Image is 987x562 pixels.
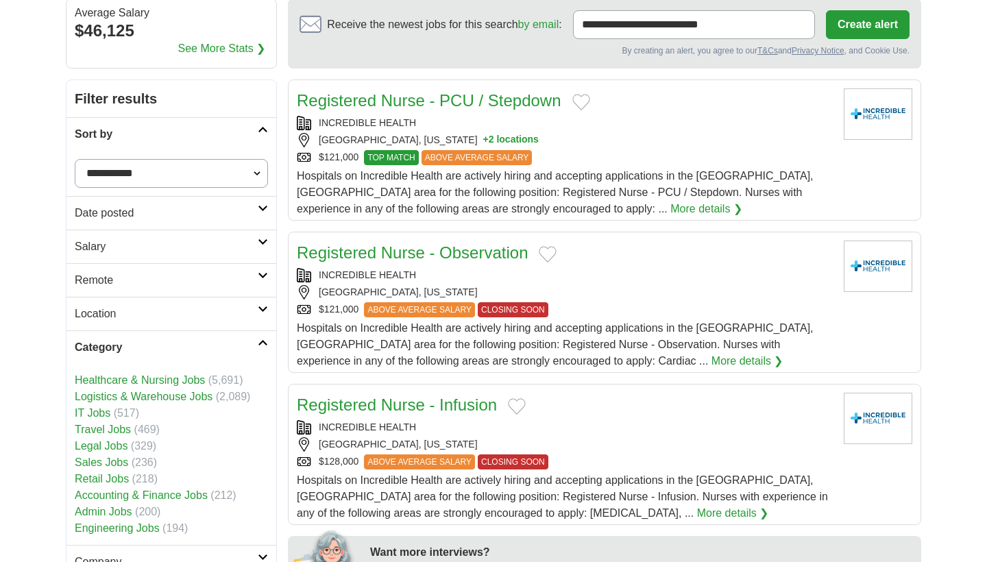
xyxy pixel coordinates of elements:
h2: Category [75,339,258,356]
a: More details ❯ [711,353,783,369]
div: INCREDIBLE HEALTH [297,116,833,130]
h2: Filter results [66,80,276,117]
div: [GEOGRAPHIC_DATA], [US_STATE] [297,133,833,147]
a: Sales Jobs [75,456,128,468]
a: T&Cs [757,46,778,56]
a: Registered Nurse - Infusion [297,395,497,414]
span: Hospitals on Incredible Health are actively hiring and accepting applications in the [GEOGRAPHIC_... [297,474,828,519]
span: (194) [162,522,188,534]
span: (218) [132,473,158,485]
span: ABOVE AVERAGE SALARY [422,150,533,165]
span: ABOVE AVERAGE SALARY [364,302,475,317]
div: [GEOGRAPHIC_DATA], [US_STATE] [297,437,833,452]
a: Registered Nurse - Observation [297,243,528,262]
a: Category [66,330,276,364]
span: (200) [135,506,160,517]
span: (469) [134,424,160,435]
div: INCREDIBLE HEALTH [297,420,833,435]
span: (2,089) [216,391,251,402]
span: (517) [114,407,139,419]
span: (5,691) [208,374,243,386]
a: Logistics & Warehouse Jobs [75,391,212,402]
span: (329) [131,440,156,452]
a: Engineering Jobs [75,522,160,534]
div: Want more interviews? [370,544,913,561]
div: $121,000 [297,302,833,317]
a: Admin Jobs [75,506,132,517]
a: Accounting & Finance Jobs [75,489,208,501]
span: (212) [210,489,236,501]
span: CLOSING SOON [478,454,548,469]
a: Legal Jobs [75,440,127,452]
a: Registered Nurse - PCU / Stepdown [297,91,561,110]
h2: Salary [75,239,258,255]
a: Healthcare & Nursing Jobs [75,374,205,386]
a: Salary [66,230,276,263]
h2: Sort by [75,126,258,143]
button: Add to favorite jobs [539,246,557,262]
a: IT Jobs [75,407,110,419]
a: Privacy Notice [792,46,844,56]
button: Create alert [826,10,910,39]
h2: Date posted [75,205,258,221]
button: +2 locations [483,133,539,147]
a: by email [518,19,559,30]
img: Company logo [844,88,912,140]
div: Average Salary [75,8,268,19]
div: $128,000 [297,454,833,469]
span: ABOVE AVERAGE SALARY [364,454,475,469]
img: Company logo [844,241,912,292]
div: INCREDIBLE HEALTH [297,268,833,282]
a: Sort by [66,117,276,151]
div: By creating an alert, you agree to our and , and Cookie Use. [300,45,910,57]
span: CLOSING SOON [478,302,548,317]
span: + [483,133,489,147]
span: (236) [132,456,157,468]
span: Hospitals on Incredible Health are actively hiring and accepting applications in the [GEOGRAPHIC_... [297,170,814,215]
h2: Location [75,306,258,322]
a: More details ❯ [697,505,769,522]
a: More details ❯ [670,201,742,217]
a: Location [66,297,276,330]
a: See More Stats ❯ [178,40,266,57]
div: $46,125 [75,19,268,43]
span: TOP MATCH [364,150,418,165]
a: Remote [66,263,276,297]
div: [GEOGRAPHIC_DATA], [US_STATE] [297,285,833,300]
a: Date posted [66,196,276,230]
a: Travel Jobs [75,424,131,435]
img: Company logo [844,393,912,444]
div: $121,000 [297,150,833,165]
span: Hospitals on Incredible Health are actively hiring and accepting applications in the [GEOGRAPHIC_... [297,322,814,367]
a: Retail Jobs [75,473,129,485]
button: Add to favorite jobs [508,398,526,415]
button: Add to favorite jobs [572,94,590,110]
h2: Remote [75,272,258,289]
span: Receive the newest jobs for this search : [327,16,561,33]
